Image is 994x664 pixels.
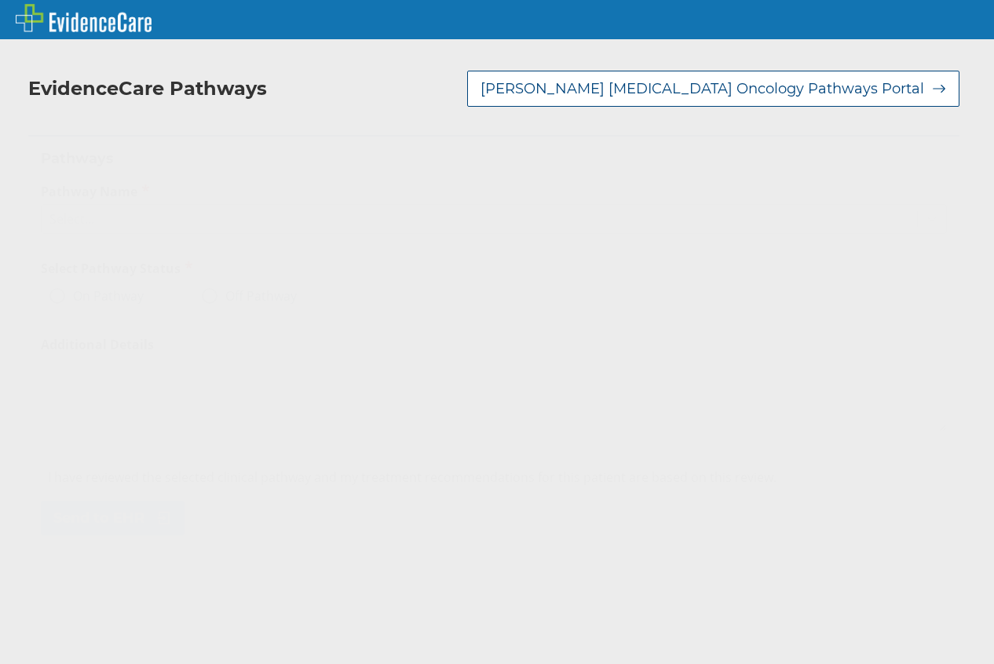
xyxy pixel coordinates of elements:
[16,4,152,32] img: EvidenceCare
[48,469,777,486] span: I have reviewed the selected clinical pathway and my treatment recommendations for this patient a...
[41,501,185,535] button: Send to EHR
[41,182,947,200] label: Pathway Name
[41,259,488,277] h2: Select Pathway Status
[202,288,297,304] label: Off Pathway
[28,77,267,100] h2: EvidenceCare Pathways
[41,336,947,353] label: Additional Details
[53,509,144,527] span: Send to EHR
[41,149,947,168] h2: Pathways
[49,210,94,228] div: Select...
[49,288,144,304] label: On Pathway
[481,79,924,98] span: [PERSON_NAME] [MEDICAL_DATA] Oncology Pathways Portal
[467,71,959,107] button: [PERSON_NAME] [MEDICAL_DATA] Oncology Pathways Portal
